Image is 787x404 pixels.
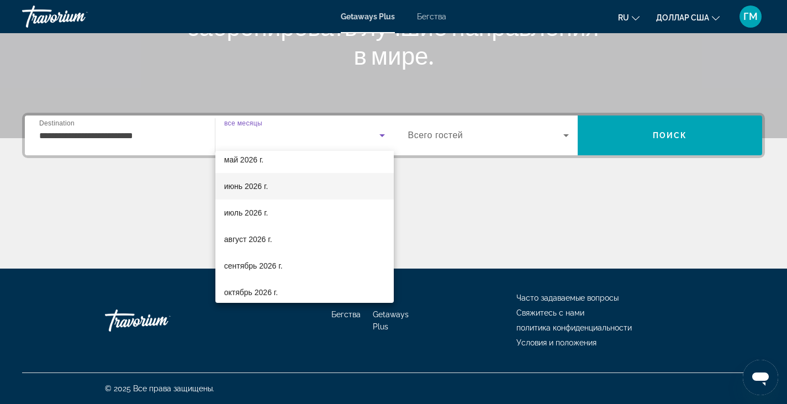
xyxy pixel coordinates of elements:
[224,182,268,191] font: июнь 2026 г.
[224,261,283,270] font: сентябрь 2026 г.
[224,235,272,244] font: август 2026 г.
[743,360,778,395] iframe: Кнопка запуска окна обмена сообщениями
[224,208,268,217] font: июль 2026 г.
[224,155,263,164] font: май 2026 г.
[224,288,278,297] font: октябрь 2026 г.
